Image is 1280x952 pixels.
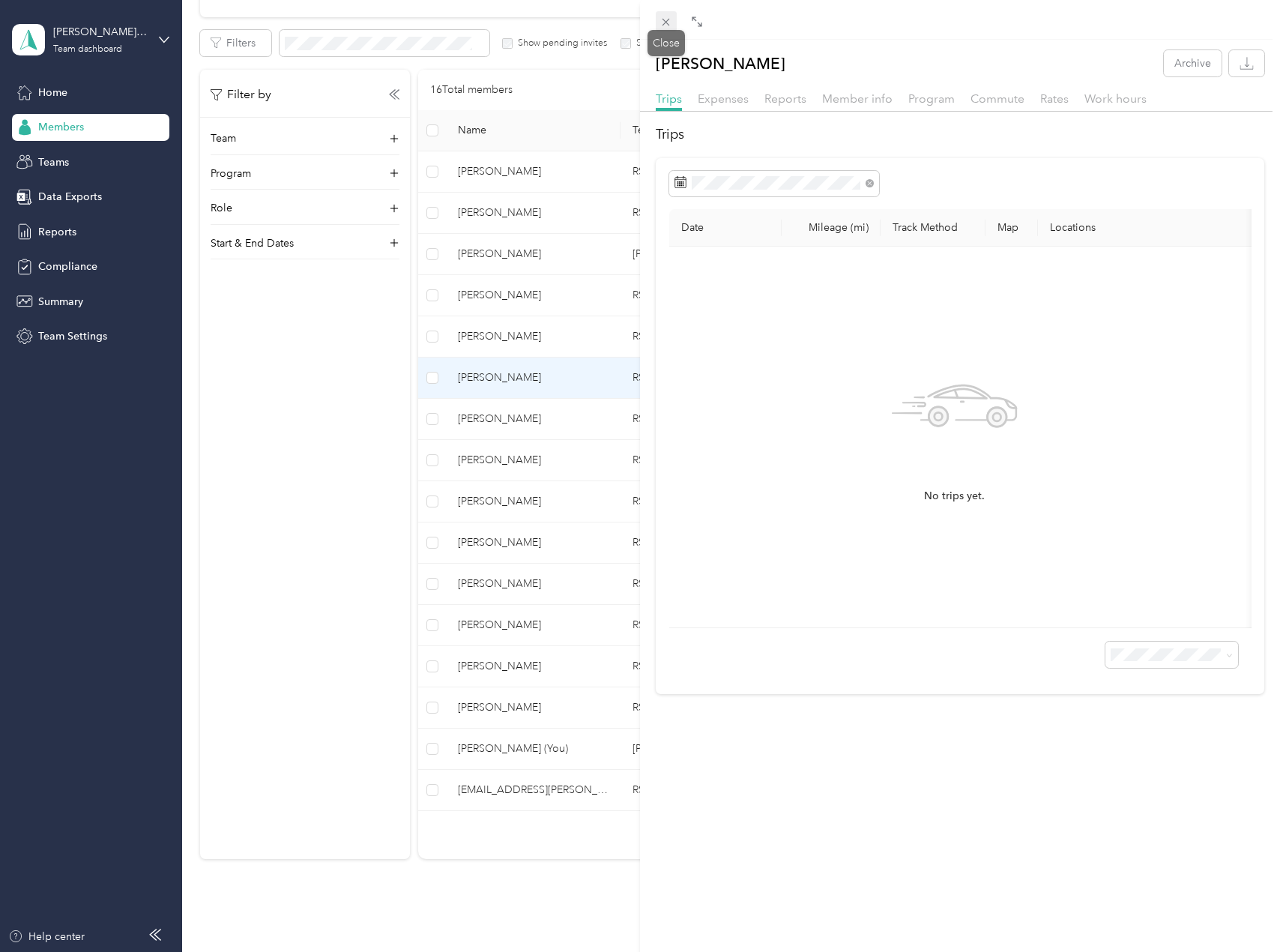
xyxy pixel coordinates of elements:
[822,91,893,106] span: Member info
[881,209,985,247] th: Track Method
[1084,91,1147,106] span: Work hours
[782,209,881,247] th: Mileage (mi)
[656,50,785,76] p: [PERSON_NAME]
[908,91,955,106] span: Program
[656,124,1264,145] h2: Trips
[1040,91,1069,106] span: Rates
[985,209,1038,247] th: Map
[924,488,985,504] span: No trips yet.
[1196,868,1280,952] iframe: Everlance-gr Chat Button Frame
[669,209,782,247] th: Date
[1164,50,1222,76] button: Archive
[647,30,685,56] div: Close
[698,91,749,106] span: Expenses
[764,91,806,106] span: Reports
[970,91,1024,106] span: Commute
[656,91,682,106] span: Trips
